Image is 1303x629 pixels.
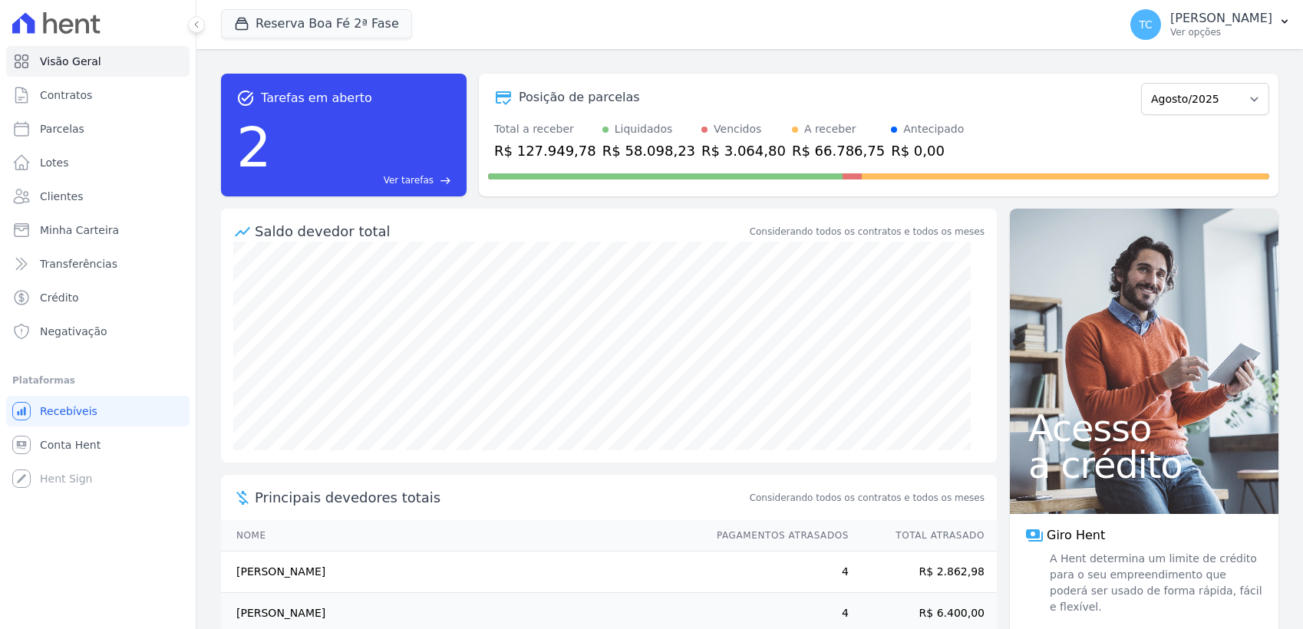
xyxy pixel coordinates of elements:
[278,173,451,187] a: Ver tarefas east
[255,221,747,242] div: Saldo devedor total
[40,222,119,238] span: Minha Carteira
[1028,410,1260,446] span: Acesso
[701,140,786,161] div: R$ 3.064,80
[714,121,761,137] div: Vencidos
[255,487,747,508] span: Principais devedores totais
[1170,26,1272,38] p: Ver opções
[221,552,702,593] td: [PERSON_NAME]
[440,175,451,186] span: east
[519,88,640,107] div: Posição de parcelas
[40,87,92,103] span: Contratos
[6,147,190,178] a: Lotes
[903,121,964,137] div: Antecipado
[6,181,190,212] a: Clientes
[615,121,673,137] div: Liquidados
[1170,11,1272,26] p: [PERSON_NAME]
[1047,551,1263,615] span: A Hent determina um limite de crédito para o seu empreendimento que poderá ser usado de forma ráp...
[40,54,101,69] span: Visão Geral
[40,256,117,272] span: Transferências
[40,155,69,170] span: Lotes
[750,491,985,505] span: Considerando todos os contratos e todos os meses
[1047,526,1105,545] span: Giro Hent
[849,520,997,552] th: Total Atrasado
[6,430,190,460] a: Conta Hent
[6,114,190,144] a: Parcelas
[40,324,107,339] span: Negativação
[792,140,885,161] div: R$ 66.786,75
[40,290,79,305] span: Crédito
[804,121,856,137] div: A receber
[6,282,190,313] a: Crédito
[891,140,964,161] div: R$ 0,00
[236,107,272,187] div: 2
[6,316,190,347] a: Negativação
[6,80,190,110] a: Contratos
[750,225,985,239] div: Considerando todos os contratos e todos os meses
[6,46,190,77] a: Visão Geral
[494,121,596,137] div: Total a receber
[494,140,596,161] div: R$ 127.949,78
[702,552,849,593] td: 4
[221,520,702,552] th: Nome
[40,437,101,453] span: Conta Hent
[384,173,434,187] span: Ver tarefas
[6,249,190,279] a: Transferências
[40,189,83,204] span: Clientes
[221,9,412,38] button: Reserva Boa Fé 2ª Fase
[1028,446,1260,483] span: a crédito
[1139,19,1153,30] span: TC
[40,121,84,137] span: Parcelas
[6,215,190,245] a: Minha Carteira
[6,396,190,426] a: Recebíveis
[236,89,255,107] span: task_alt
[12,371,183,390] div: Plataformas
[602,140,695,161] div: R$ 58.098,23
[1118,3,1303,46] button: TC [PERSON_NAME] Ver opções
[849,552,997,593] td: R$ 2.862,98
[702,520,849,552] th: Pagamentos Atrasados
[261,89,372,107] span: Tarefas em aberto
[40,403,97,419] span: Recebíveis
